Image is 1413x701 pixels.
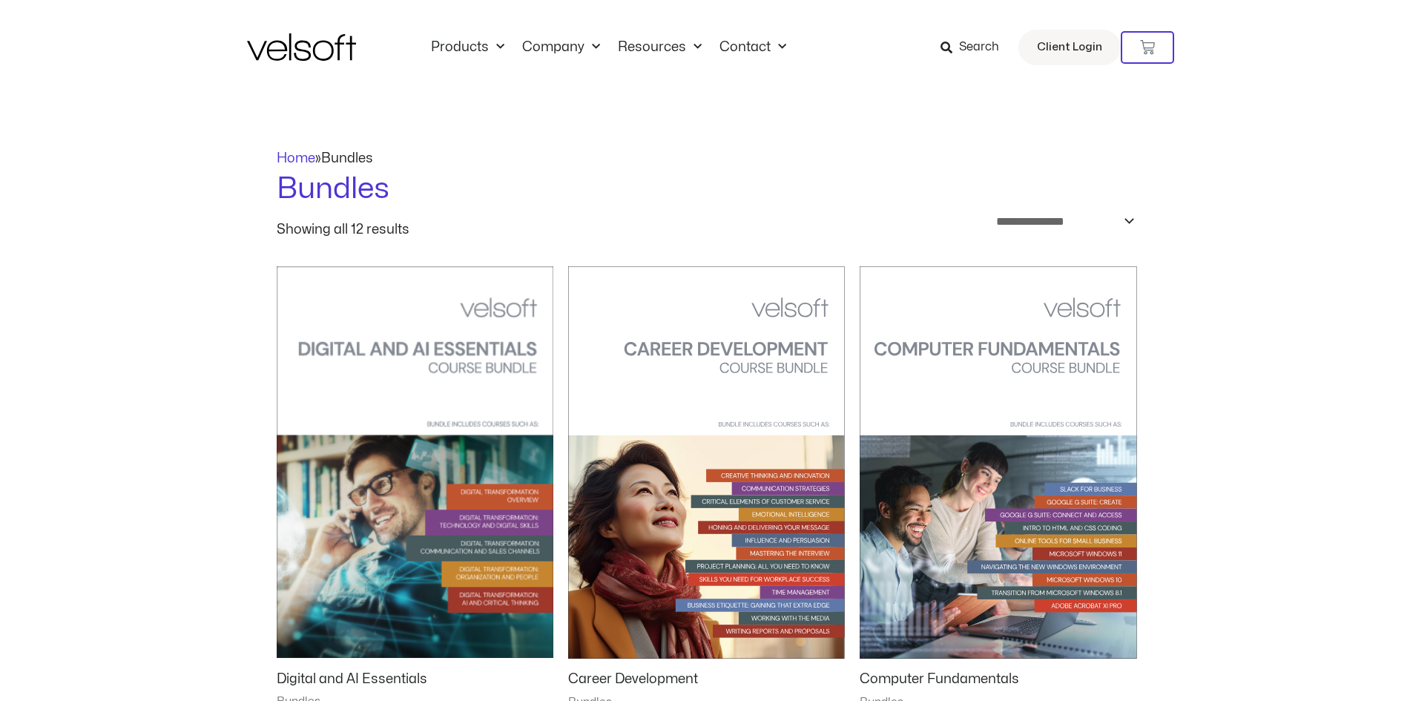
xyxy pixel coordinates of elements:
h2: Career Development [568,671,845,688]
p: Showing all 12 results [277,223,409,237]
a: ProductsMenu Toggle [422,39,513,56]
a: Computer Fundamentals [860,671,1136,694]
a: Home [277,152,315,165]
span: Bundles [321,152,373,165]
h1: Bundles [277,168,1137,210]
a: Career Development [568,671,845,694]
h2: Digital and AI Essentials [277,671,553,688]
nav: Menu [422,39,795,56]
a: Search [941,35,1009,60]
a: ResourcesMenu Toggle [609,39,711,56]
span: Search [959,38,999,57]
h2: Computer Fundamentals [860,671,1136,688]
span: » [277,152,373,165]
img: computer fundamentals courseware bundle [860,266,1136,659]
select: Shop order [987,210,1137,233]
a: ContactMenu Toggle [711,39,795,56]
a: Client Login [1018,30,1121,65]
img: Digital and AI Essentials [277,266,553,659]
img: Velsoft Training Materials [247,33,356,61]
a: CompanyMenu Toggle [513,39,609,56]
img: career development training course bundle [568,266,845,659]
iframe: chat widget [1225,668,1406,701]
span: Client Login [1037,38,1102,57]
a: Digital and AI Essentials [277,671,553,694]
